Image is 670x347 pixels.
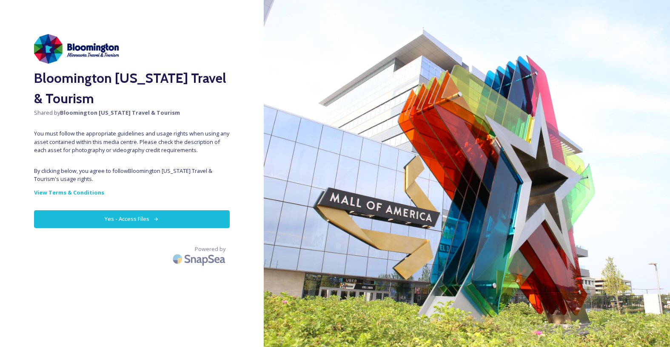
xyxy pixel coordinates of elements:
[60,109,180,116] strong: Bloomington [US_STATE] Travel & Tourism
[170,249,230,269] img: SnapSea Logo
[34,34,119,64] img: bloomington_logo-horizontal-2024.jpg
[34,210,230,228] button: Yes - Access Files
[34,130,230,154] span: You must follow the appropriate guidelines and usage rights when using any asset contained within...
[34,109,230,117] span: Shared by
[34,167,230,183] span: By clicking below, you agree to follow Bloomington [US_STATE] Travel & Tourism 's usage rights.
[195,245,225,253] span: Powered by
[34,68,230,109] h2: Bloomington [US_STATE] Travel & Tourism
[34,187,230,197] a: View Terms & Conditions
[34,189,104,196] strong: View Terms & Conditions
